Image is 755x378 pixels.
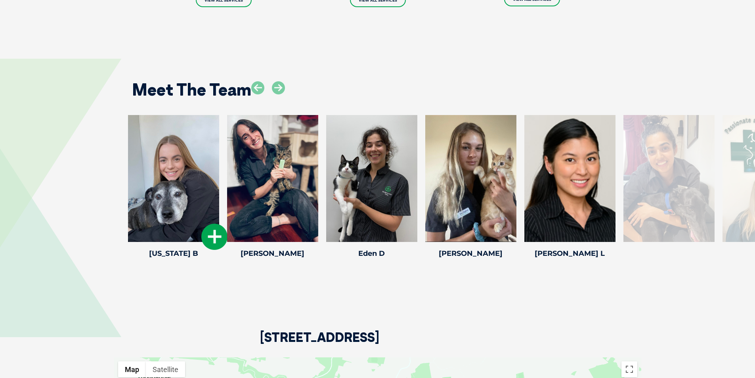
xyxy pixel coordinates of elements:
h4: Eden D [326,250,417,257]
h4: [PERSON_NAME] L [524,250,615,257]
h2: [STREET_ADDRESS] [260,331,379,357]
h4: [PERSON_NAME] [425,250,516,257]
button: Toggle fullscreen view [621,361,637,377]
button: Show satellite imagery [146,361,185,377]
button: Show street map [118,361,146,377]
h4: [US_STATE] B [128,250,219,257]
h2: Meet The Team [132,81,251,98]
h4: [PERSON_NAME] [227,250,318,257]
